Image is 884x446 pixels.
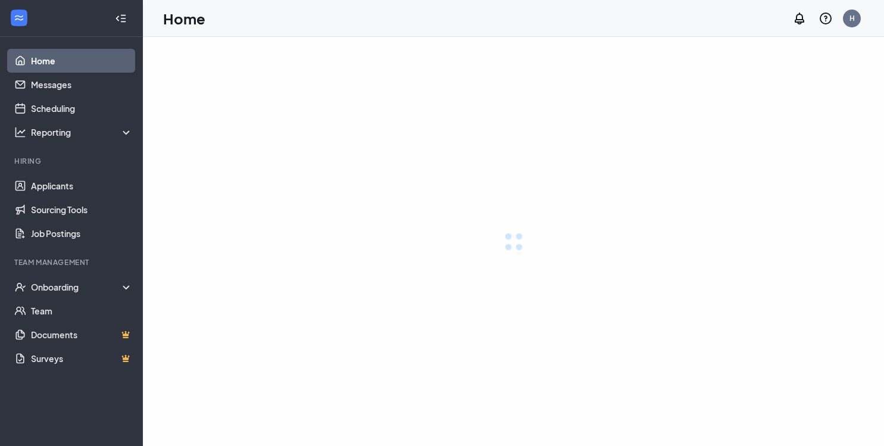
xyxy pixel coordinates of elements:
a: Home [31,49,133,73]
svg: Analysis [14,126,26,138]
a: DocumentsCrown [31,323,133,347]
a: Team [31,299,133,323]
a: Job Postings [31,222,133,245]
div: H [849,13,855,23]
div: Onboarding [31,281,133,293]
a: Applicants [31,174,133,198]
svg: WorkstreamLogo [13,12,25,24]
h1: Home [163,8,205,29]
svg: Notifications [792,11,807,26]
div: Reporting [31,126,133,138]
a: Sourcing Tools [31,198,133,222]
a: Messages [31,73,133,96]
div: Team Management [14,257,130,267]
svg: UserCheck [14,281,26,293]
a: SurveysCrown [31,347,133,370]
svg: QuestionInfo [819,11,833,26]
div: Hiring [14,156,130,166]
svg: Collapse [115,13,127,24]
a: Scheduling [31,96,133,120]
